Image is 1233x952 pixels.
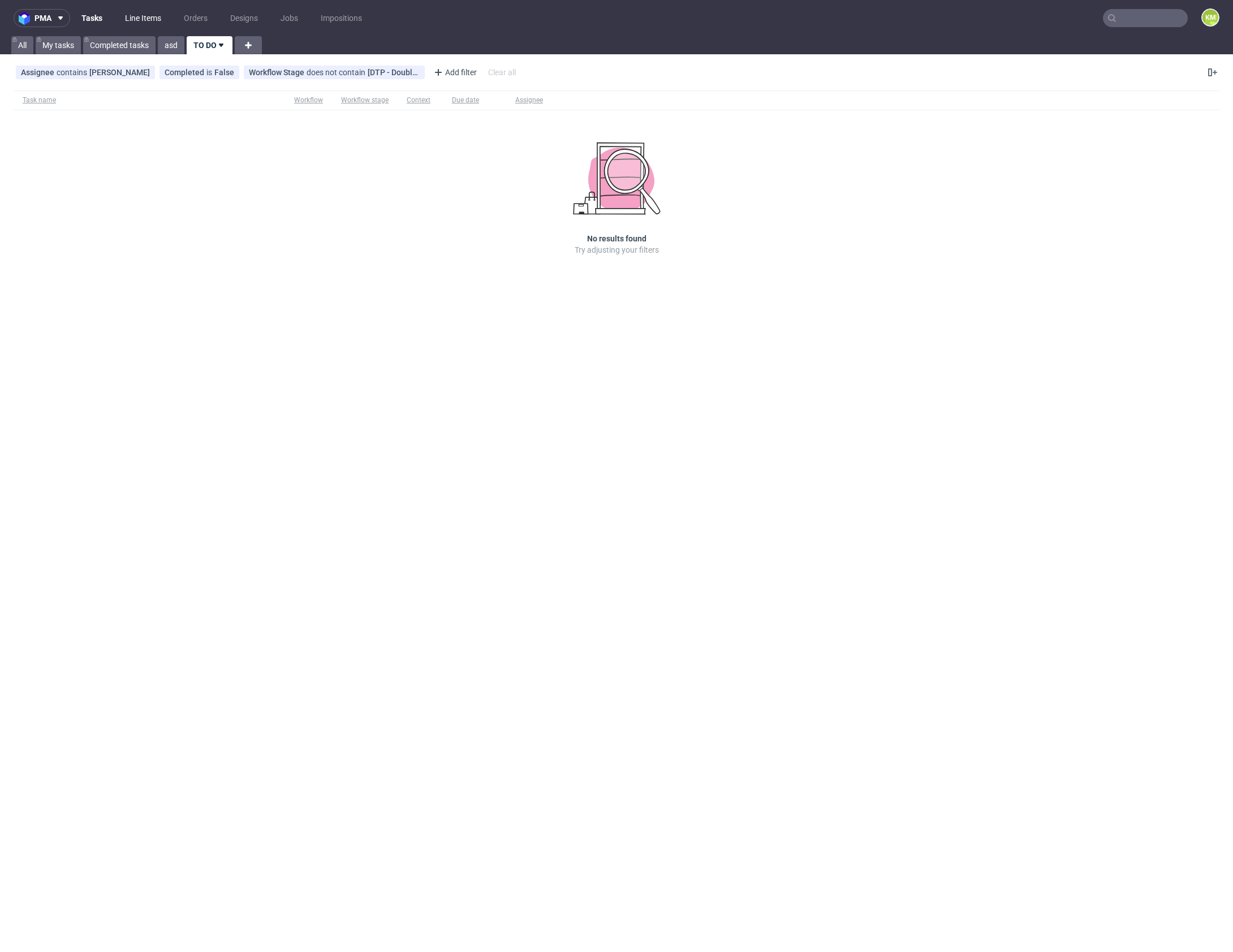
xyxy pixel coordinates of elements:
div: Assignee [515,96,543,105]
a: Designs [223,9,265,27]
div: False [214,68,234,77]
span: contains [57,68,89,77]
span: Completed [165,68,206,77]
h3: No results found [587,233,646,244]
span: pma [35,14,51,22]
div: [DTP - Double Check] Needs fixes [368,68,420,77]
p: Try adjusting your filters [575,244,659,256]
a: My tasks [36,36,81,54]
span: Assignee [21,68,57,77]
div: Workflow [294,96,323,105]
div: Workflow stage [341,96,389,105]
a: Tasks [75,9,109,27]
a: Completed tasks [83,36,156,54]
button: pma [14,9,70,27]
figcaption: KM [1202,10,1218,25]
div: Add filter [429,63,479,81]
img: logo [19,12,35,25]
a: All [11,36,33,54]
span: Task name [23,96,276,105]
a: TO DO [187,36,232,54]
span: does not contain [307,68,368,77]
a: Orders [177,9,214,27]
a: Impositions [314,9,369,27]
span: Due date [452,96,497,105]
span: is [206,68,214,77]
a: Line Items [118,9,168,27]
div: [PERSON_NAME] [89,68,150,77]
a: Jobs [274,9,305,27]
span: Workflow Stage [249,68,307,77]
div: Context [407,96,434,105]
a: asd [158,36,184,54]
div: Clear all [486,64,518,80]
